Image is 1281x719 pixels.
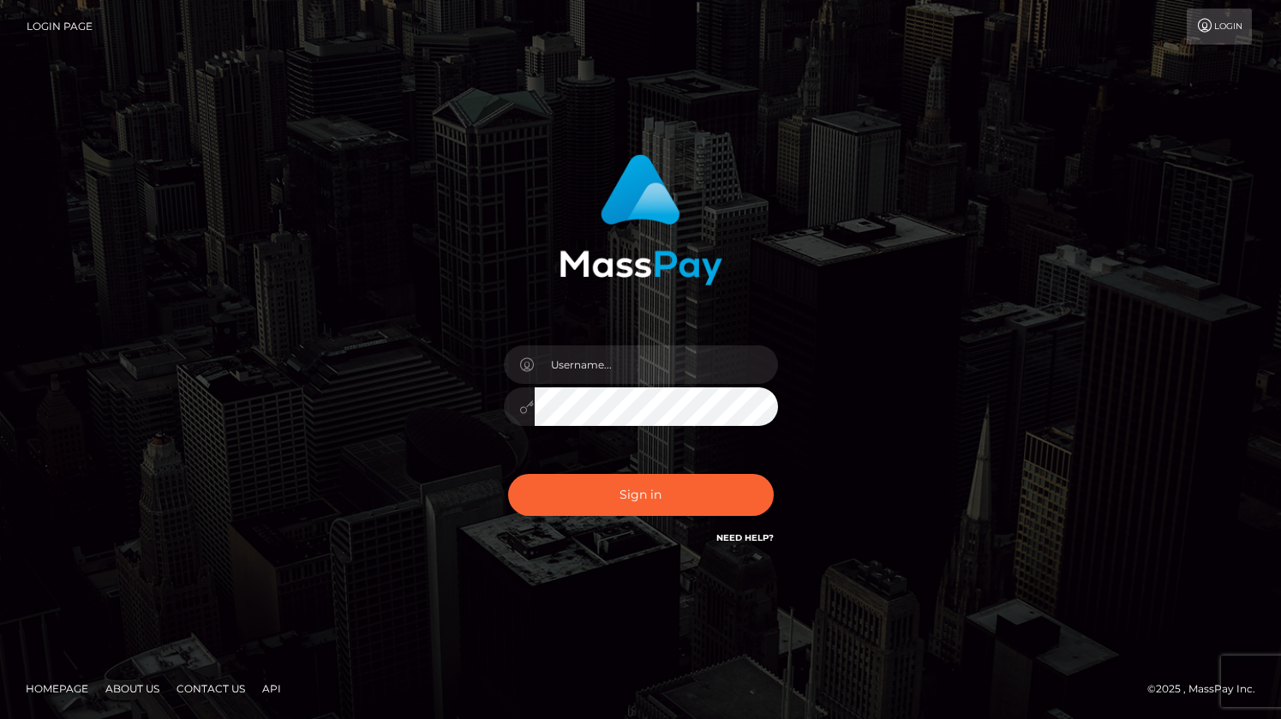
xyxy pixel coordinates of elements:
img: MassPay Login [560,154,722,285]
button: Sign in [508,474,774,516]
a: Homepage [19,675,95,702]
a: Login [1187,9,1252,45]
a: Need Help? [716,532,774,543]
a: API [255,675,288,702]
a: Contact Us [170,675,252,702]
a: About Us [99,675,166,702]
input: Username... [535,345,778,384]
div: © 2025 , MassPay Inc. [1147,680,1268,698]
a: Login Page [27,9,93,45]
